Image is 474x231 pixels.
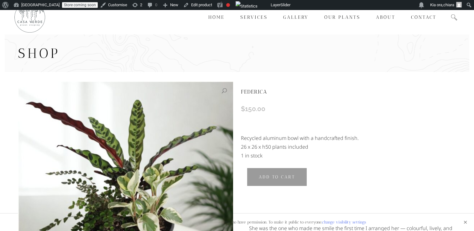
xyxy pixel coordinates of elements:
span: Our Plants [324,14,360,20]
span: $ [241,105,245,113]
div: Focus keyphrase not set [226,3,230,7]
p: 1 in stock [241,151,456,160]
span: About [376,14,395,20]
p: Recycled aluminum bowl with a handcrafted finish. [241,134,456,142]
a: View full-screen image gallery [222,87,227,95]
button: Add to cart [247,168,307,186]
img: Views over 48 hours. Click for more Jetpack Stats. [236,1,258,11]
h1: FEDERICA [241,81,456,102]
span: Home [208,14,225,20]
a: Store coming soon [62,2,98,8]
span: Contact [411,14,436,20]
span: Services [240,14,268,20]
span: chiara [443,3,454,7]
p: 26 x 26 x h50 plants included [241,142,456,151]
span: Gallery [283,14,309,20]
span: Shop [18,45,60,61]
bdi: 150.00 [241,105,265,113]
